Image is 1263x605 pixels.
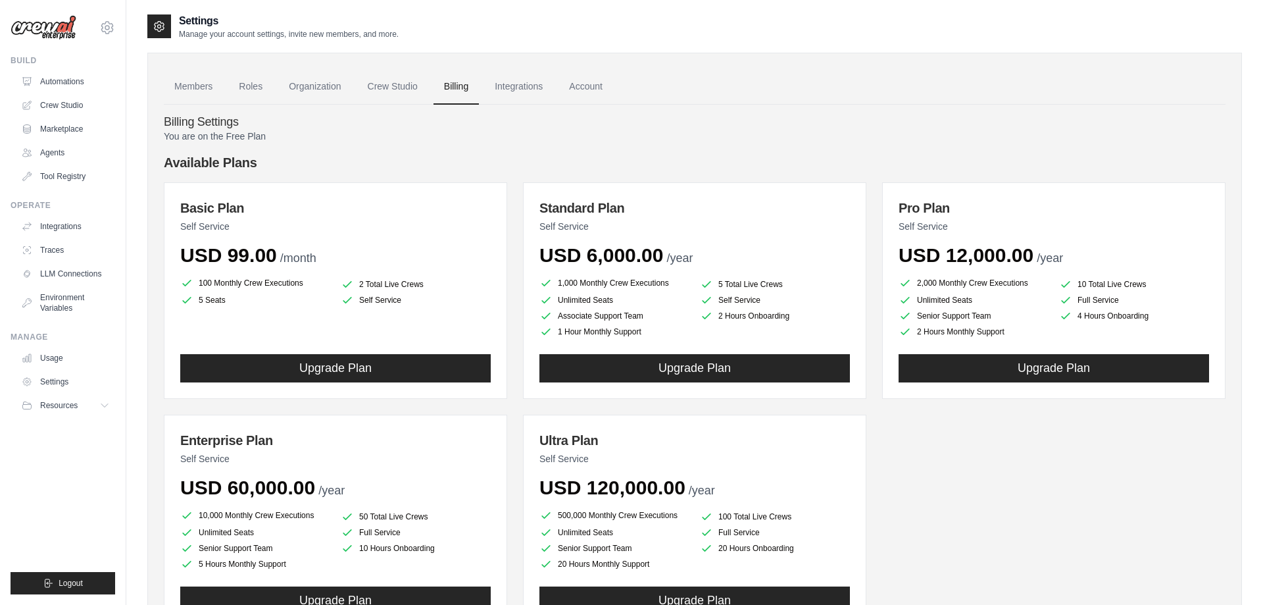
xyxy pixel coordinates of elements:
[11,55,115,66] div: Build
[341,542,491,555] li: 10 Hours Onboarding
[11,332,115,342] div: Manage
[700,294,850,307] li: Self Service
[16,240,115,261] a: Traces
[179,13,399,29] h2: Settings
[16,95,115,116] a: Crew Studio
[1059,309,1209,323] li: 4 Hours Onboarding
[700,526,850,539] li: Full Service
[899,220,1209,233] p: Self Service
[180,452,491,465] p: Self Service
[16,142,115,163] a: Agents
[433,69,479,105] a: Billing
[539,294,689,307] li: Unlimited Seats
[16,71,115,92] a: Automations
[700,309,850,323] li: 2 Hours Onboarding
[666,251,693,265] span: /year
[164,115,1226,130] h4: Billing Settings
[164,153,1226,172] h4: Available Plans
[700,542,850,555] li: 20 Hours Onboarding
[40,400,78,411] span: Resources
[164,69,223,105] a: Members
[180,477,315,498] span: USD 60,000.00
[539,275,689,291] li: 1,000 Monthly Crew Executions
[16,348,115,369] a: Usage
[180,542,330,555] li: Senior Support Team
[11,572,115,594] button: Logout
[899,354,1209,382] button: Upgrade Plan
[539,526,689,539] li: Unlimited Seats
[341,278,491,291] li: 2 Total Live Crews
[16,166,115,187] a: Tool Registry
[899,294,1049,307] li: Unlimited Seats
[341,294,491,307] li: Self Service
[1037,251,1063,265] span: /year
[11,15,76,40] img: Logo
[539,508,689,523] li: 500,000 Monthly Crew Executions
[539,325,689,338] li: 1 Hour Monthly Support
[180,558,330,571] li: 5 Hours Monthly Support
[228,69,273,105] a: Roles
[899,325,1049,338] li: 2 Hours Monthly Support
[179,29,399,39] p: Manage your account settings, invite new members, and more.
[899,199,1209,217] h3: Pro Plan
[689,484,715,497] span: /year
[180,508,330,523] li: 10,000 Monthly Crew Executions
[180,275,330,291] li: 100 Monthly Crew Executions
[1059,278,1209,291] li: 10 Total Live Crews
[318,484,345,497] span: /year
[16,263,115,284] a: LLM Connections
[539,477,685,498] span: USD 120,000.00
[341,526,491,539] li: Full Service
[341,510,491,523] li: 50 Total Live Crews
[539,354,850,382] button: Upgrade Plan
[700,510,850,523] li: 100 Total Live Crews
[180,354,491,382] button: Upgrade Plan
[899,309,1049,323] li: Senior Support Team
[180,244,277,266] span: USD 99.00
[539,309,689,323] li: Associate Support Team
[539,220,850,233] p: Self Service
[539,542,689,555] li: Senior Support Team
[16,216,115,237] a: Integrations
[1059,294,1209,307] li: Full Service
[899,244,1033,266] span: USD 12,000.00
[357,69,428,105] a: Crew Studio
[700,278,850,291] li: 5 Total Live Crews
[16,395,115,416] button: Resources
[539,452,850,465] p: Self Service
[278,69,351,105] a: Organization
[16,118,115,140] a: Marketplace
[539,431,850,450] h3: Ultra Plan
[180,431,491,450] h3: Enterprise Plan
[539,199,850,217] h3: Standard Plan
[558,69,613,105] a: Account
[180,220,491,233] p: Self Service
[180,199,491,217] h3: Basic Plan
[180,526,330,539] li: Unlimited Seats
[59,578,83,589] span: Logout
[16,287,115,319] a: Environment Variables
[11,200,115,211] div: Operate
[16,371,115,392] a: Settings
[539,558,689,571] li: 20 Hours Monthly Support
[484,69,553,105] a: Integrations
[180,294,330,307] li: 5 Seats
[539,244,663,266] span: USD 6,000.00
[164,130,1226,143] p: You are on the Free Plan
[280,251,316,265] span: /month
[899,275,1049,291] li: 2,000 Monthly Crew Executions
